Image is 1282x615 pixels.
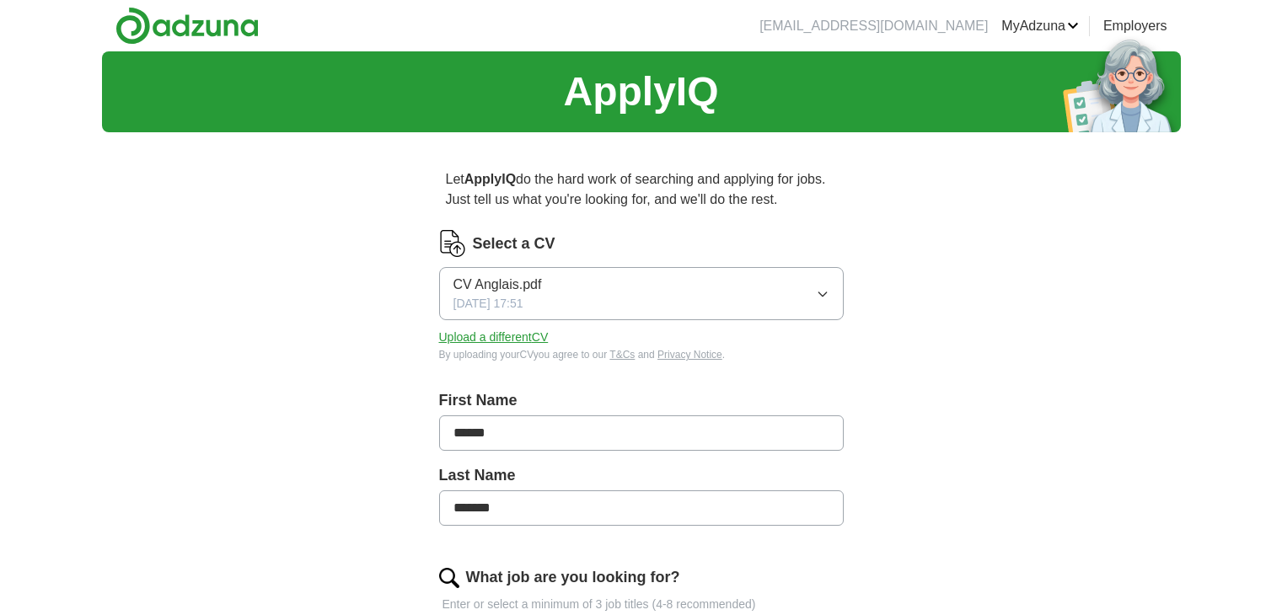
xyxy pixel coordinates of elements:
label: What job are you looking for? [466,566,680,589]
a: Privacy Notice [657,349,722,361]
div: By uploading your CV you agree to our and . [439,347,844,362]
a: MyAdzuna [1001,16,1079,36]
span: CV Anglais.pdf [453,275,542,295]
label: Last Name [439,464,844,487]
span: [DATE] 17:51 [453,295,523,313]
p: Enter or select a minimum of 3 job titles (4-8 recommended) [439,596,844,613]
p: Let do the hard work of searching and applying for jobs. Just tell us what you're looking for, an... [439,163,844,217]
label: First Name [439,389,844,412]
button: Upload a differentCV [439,329,549,346]
h1: ApplyIQ [563,61,718,122]
label: Select a CV [473,233,555,255]
strong: ApplyIQ [464,172,516,186]
a: T&Cs [609,349,635,361]
li: [EMAIL_ADDRESS][DOMAIN_NAME] [759,16,988,36]
button: CV Anglais.pdf[DATE] 17:51 [439,267,844,320]
img: CV Icon [439,230,466,257]
img: Adzuna logo [115,7,259,45]
a: Employers [1103,16,1167,36]
img: search.png [439,568,459,588]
